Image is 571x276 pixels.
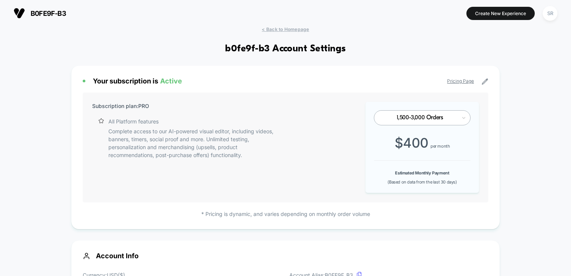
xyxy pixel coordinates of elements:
[83,252,488,260] span: Account Info
[431,143,450,149] span: per month
[225,43,346,54] h1: b0fe9f-b3 Account Settings
[11,7,68,19] button: b0fe9f-b3
[383,114,457,122] div: 1,500-3,000 Orders
[540,6,560,21] button: SR
[31,9,66,17] span: b0fe9f-b3
[83,210,488,218] p: * Pricing is dynamic, and varies depending on monthly order volume
[387,179,457,185] span: (Based on data from the last 30 days)
[93,77,182,85] span: Your subscription is
[466,7,535,20] button: Create New Experience
[160,77,182,85] span: Active
[108,117,159,125] p: All Platform features
[395,170,449,176] b: Estimated Monthly Payment
[108,127,282,159] p: Complete access to our AI-powered visual editor, including videos, banners, timers, social proof ...
[543,6,557,21] div: SR
[395,135,429,151] span: $ 400
[262,26,309,32] span: < Back to Homepage
[14,8,25,19] img: Visually logo
[447,78,474,84] a: Pricing Page
[92,102,149,110] p: Subscription plan: PRO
